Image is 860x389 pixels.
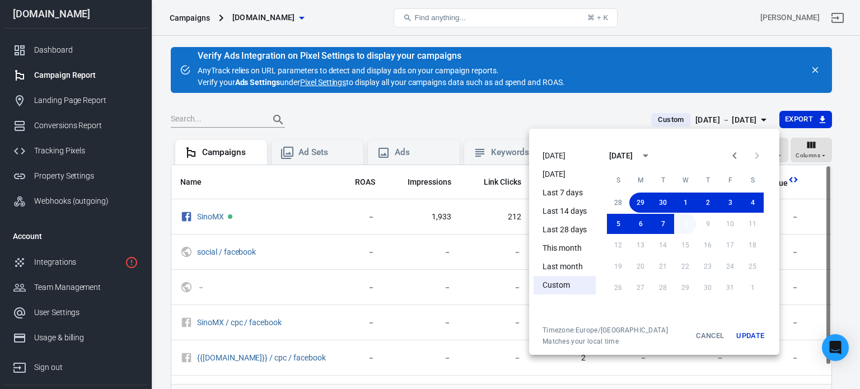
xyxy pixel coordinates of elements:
span: Friday [720,169,740,191]
button: 8 [674,214,697,234]
span: Wednesday [675,169,695,191]
button: 3 [719,193,741,213]
span: Matches your local time [543,337,668,346]
li: Last 14 days [534,202,596,221]
span: Sunday [608,169,628,191]
li: [DATE] [534,147,596,165]
span: Tuesday [653,169,673,191]
li: Custom [534,276,596,294]
li: Last month [534,257,596,276]
li: Last 28 days [534,221,596,239]
span: Monday [630,169,651,191]
button: 2 [697,193,719,213]
button: 7 [652,214,674,234]
span: Thursday [698,169,718,191]
div: Open Intercom Messenger [822,334,849,361]
button: Cancel [692,326,728,346]
button: 1 [674,193,697,213]
span: Saturday [742,169,763,191]
button: Previous month [723,144,746,167]
button: 5 [607,214,629,234]
li: [DATE] [534,165,596,184]
button: 6 [629,214,652,234]
button: 30 [652,193,674,213]
button: calendar view is open, switch to year view [636,146,655,165]
button: 4 [741,193,764,213]
button: Update [732,326,768,346]
button: 29 [629,193,652,213]
button: 28 [607,193,629,213]
li: Last 7 days [534,184,596,202]
li: This month [534,239,596,257]
div: Timezone: Europe/[GEOGRAPHIC_DATA] [543,326,668,335]
div: [DATE] [609,150,633,162]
